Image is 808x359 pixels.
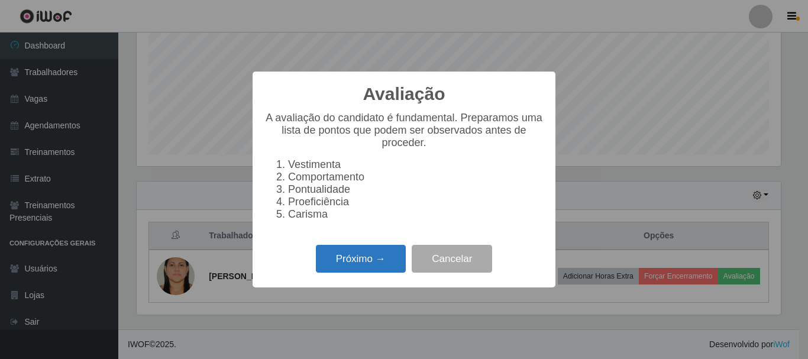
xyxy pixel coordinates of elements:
button: Cancelar [412,245,492,273]
li: Pontualidade [288,183,544,196]
li: Proeficiência [288,196,544,208]
p: A avaliação do candidato é fundamental. Preparamos uma lista de pontos que podem ser observados a... [264,112,544,149]
button: Próximo → [316,245,406,273]
li: Carisma [288,208,544,221]
li: Vestimenta [288,159,544,171]
h2: Avaliação [363,83,445,105]
li: Comportamento [288,171,544,183]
